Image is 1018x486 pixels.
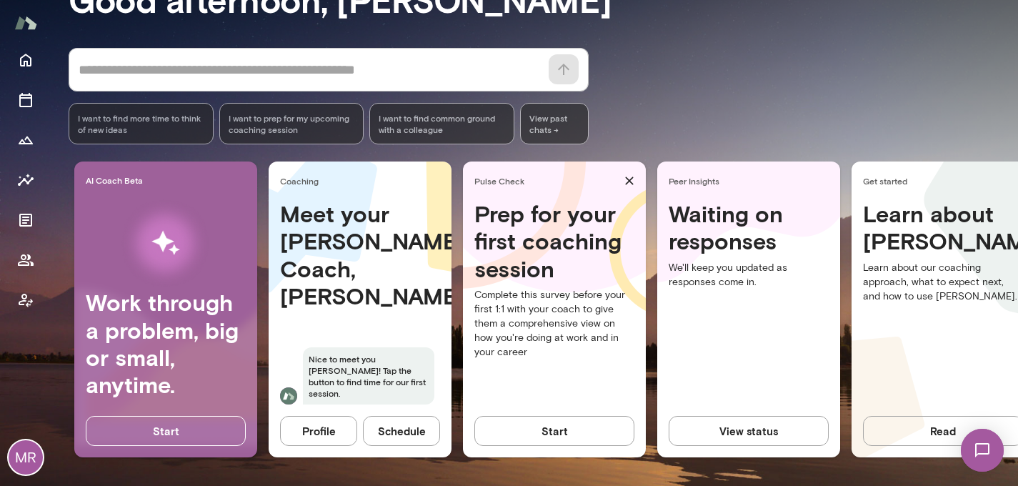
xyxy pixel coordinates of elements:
[474,416,634,446] button: Start
[11,246,40,274] button: Members
[379,112,505,135] span: I want to find common ground with a colleague
[9,440,43,475] div: MR
[474,200,634,282] h4: Prep for your first coaching session
[520,103,589,144] span: View past chats ->
[280,175,446,187] span: Coaching
[11,206,40,234] button: Documents
[369,103,514,144] div: I want to find common ground with a colleague
[86,416,246,446] button: Start
[11,166,40,194] button: Insights
[86,289,246,399] h4: Work through a problem, big or small, anytime.
[280,387,297,405] img: Angela Byers Byers
[474,175,619,187] span: Pulse Check
[69,103,214,144] div: I want to find more time to think of new ideas
[14,9,37,36] img: Mento
[86,174,251,186] span: AI Coach Beta
[102,198,229,289] img: AI Workflows
[474,288,634,359] p: Complete this survey before your first 1:1 with your coach to give them a comprehensive view on h...
[669,416,829,446] button: View status
[11,286,40,314] button: Coach app
[363,416,440,446] button: Schedule
[303,347,434,405] span: Nice to meet you [PERSON_NAME]! Tap the button to find time for our first session.
[78,112,204,135] span: I want to find more time to think of new ideas
[669,200,829,255] h4: Waiting on responses
[280,416,357,446] button: Profile
[219,103,364,144] div: I want to prep for my upcoming coaching session
[11,86,40,114] button: Sessions
[669,175,834,187] span: Peer Insights
[280,200,440,310] h4: Meet your [PERSON_NAME] Coach, [PERSON_NAME]
[11,126,40,154] button: Growth Plan
[11,46,40,74] button: Home
[229,112,355,135] span: I want to prep for my upcoming coaching session
[669,261,829,289] p: We'll keep you updated as responses come in.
